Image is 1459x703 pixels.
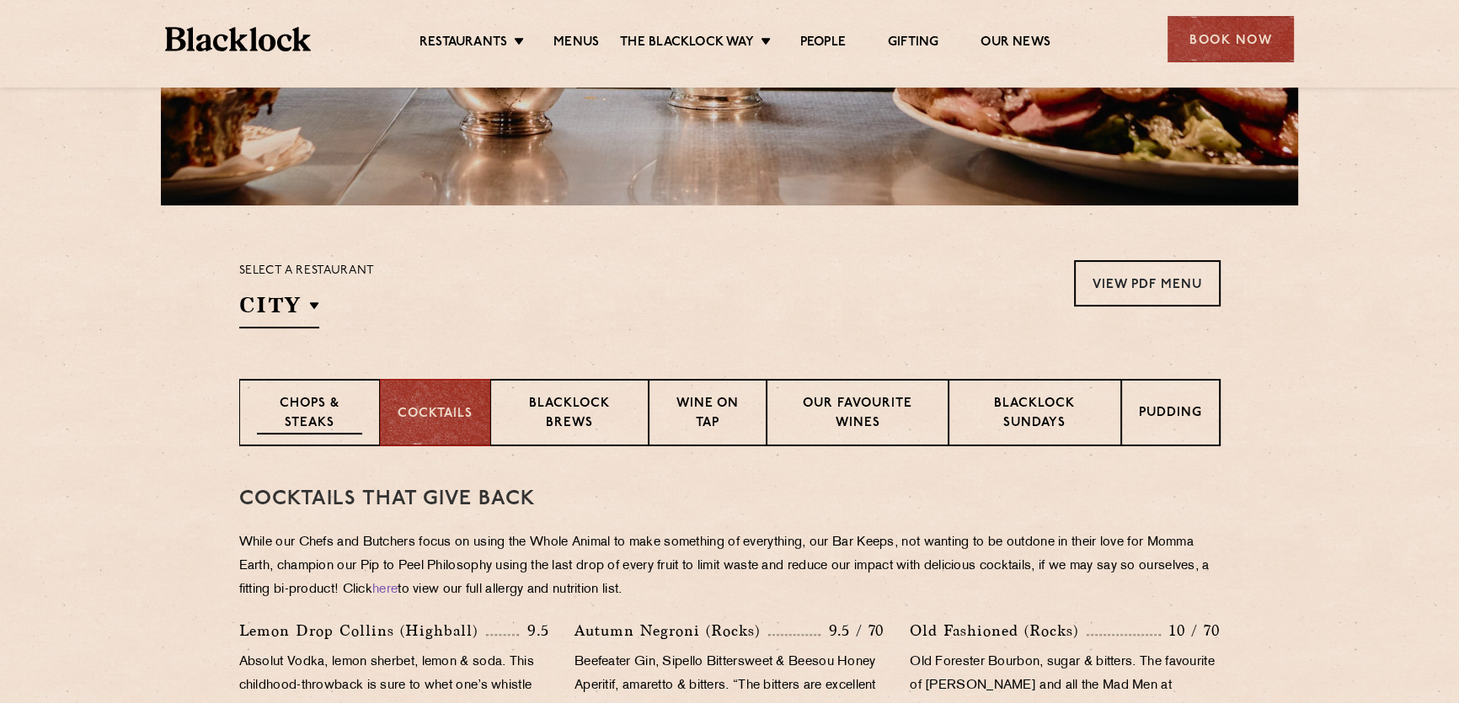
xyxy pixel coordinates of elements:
a: View PDF Menu [1074,260,1221,306]
p: Wine on Tap [666,395,749,434]
p: Blacklock Sundays [966,395,1104,434]
a: The Blacklock Way [620,35,753,53]
p: Our favourite wines [784,395,931,434]
p: Old Fashioned (Rocks) [910,619,1087,642]
a: People [800,35,846,53]
p: Pudding [1139,404,1202,425]
a: Gifting [888,35,938,53]
a: Restaurants [420,35,507,53]
a: here [372,583,398,596]
p: 9.5 / 70 [820,620,885,642]
img: BL_Textured_Logo-footer-cropped.svg [165,27,311,51]
h3: Cocktails That Give Back [239,488,1221,510]
a: Our News [981,35,1050,53]
p: Lemon Drop Collins (Highball) [239,619,486,642]
p: Blacklock Brews [508,395,631,434]
h2: City [239,290,319,328]
a: Menus [553,35,599,53]
p: While our Chefs and Butchers focus on using the Whole Animal to make something of everything, our... [239,531,1221,602]
p: Autumn Negroni (Rocks) [575,619,768,642]
div: Book Now [1168,16,1294,62]
p: Cocktails [398,405,473,424]
p: Chops & Steaks [257,395,362,434]
p: 10 / 70 [1161,620,1221,642]
p: Select a restaurant [239,260,375,282]
p: 9.5 [519,620,549,642]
